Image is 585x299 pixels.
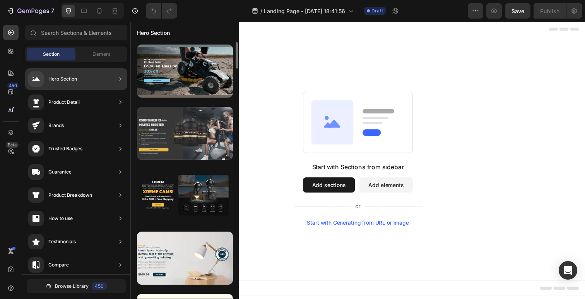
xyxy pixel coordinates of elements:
span: Draft [371,7,383,14]
span: Section [43,51,60,58]
div: Open Intercom Messenger [559,261,577,280]
div: Product Detail [48,98,80,106]
div: Brands [48,122,64,129]
span: Element [92,51,110,58]
iframe: Design area [130,22,585,299]
button: Publish [534,3,566,19]
div: Beta [6,142,19,148]
p: 7 [51,6,54,15]
div: Start with Generating from URL or image [180,203,284,209]
div: Product Breakdown [48,191,92,199]
div: Trusted Badges [48,145,82,153]
span: Landing Page - [DATE] 18:41:56 [264,7,345,15]
button: Add elements [234,159,288,175]
div: 450 [7,82,19,89]
div: 450 [92,282,107,290]
span: Save [511,8,524,14]
div: Guarantee [48,168,72,176]
span: Browse Library [55,283,89,290]
div: How to use [48,215,73,222]
div: Testimonials [48,238,76,246]
div: Undo/Redo [146,3,177,19]
div: Publish [540,7,559,15]
button: Add sections [176,159,229,175]
button: Save [505,3,530,19]
input: Search Sections & Elements [25,25,127,40]
button: Browse Library450 [27,279,126,293]
button: 7 [3,3,58,19]
div: Start with Sections from sidebar [185,144,279,153]
div: Compare [48,261,69,269]
div: Hero Section [48,75,77,83]
span: / [260,7,262,15]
